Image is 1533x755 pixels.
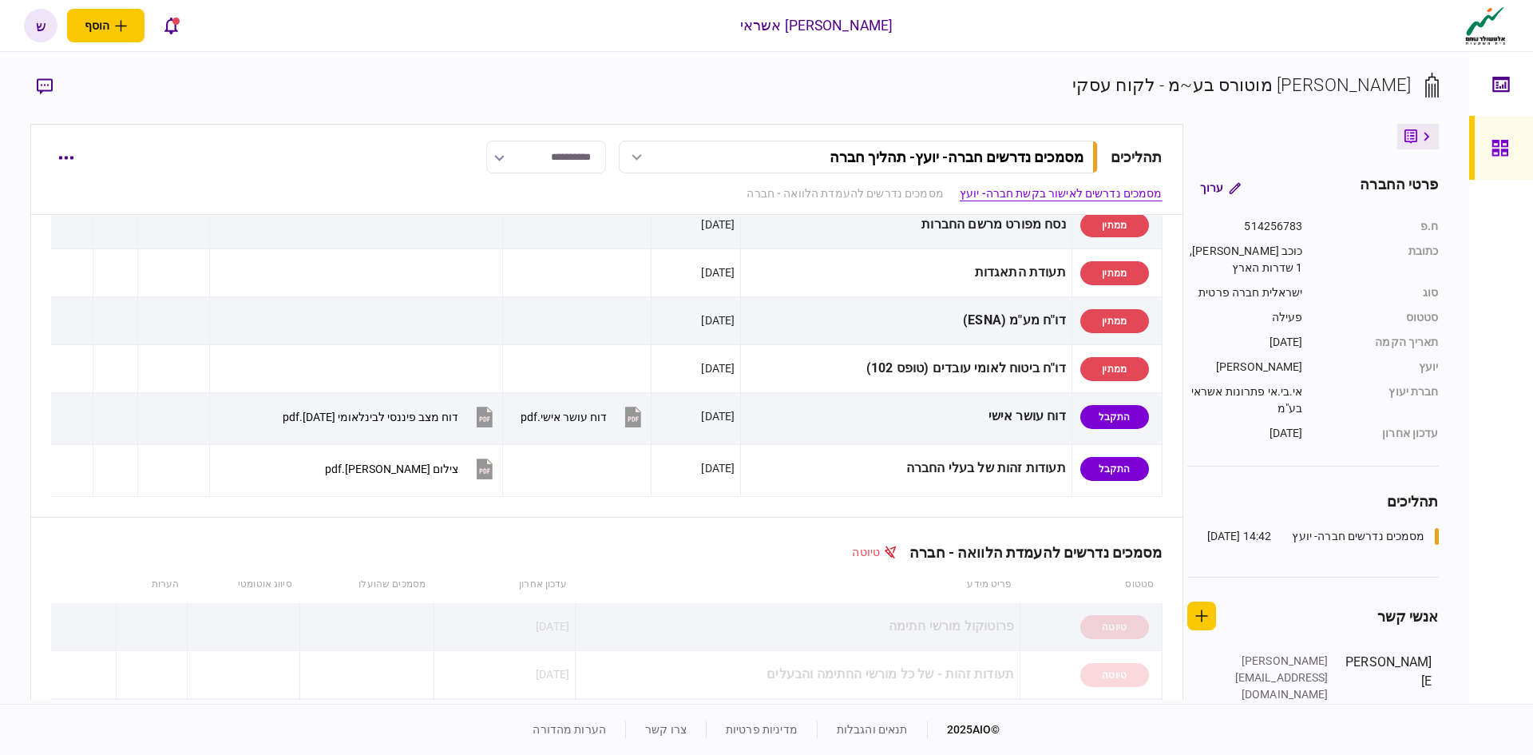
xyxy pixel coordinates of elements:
div: [DATE] [701,217,735,232]
div: פעילה [1187,309,1303,326]
div: תעודות זהות של בעלי החברה [747,451,1065,487]
div: תאריך הקמה [1319,334,1439,351]
div: כתובת [1319,243,1439,276]
div: [DATE] [701,408,735,424]
th: הערות [117,566,187,603]
div: עדכון אחרון [1319,425,1439,442]
button: דוח עושר אישי.pdf [521,399,645,435]
a: צרו קשר [645,723,687,736]
button: פתח תפריט להוספת לקוח [67,9,145,42]
img: client company logo [1462,6,1509,46]
div: [PERSON_NAME] מוטורס בע~מ - לקוח עסקי [1072,72,1412,98]
div: [DATE] [701,360,735,376]
div: מסמכים נדרשים חברה- יועץ - תהליך חברה [830,149,1083,165]
div: טיוטה [1080,663,1149,687]
button: פתח רשימת התראות [154,9,188,42]
th: מסמכים שהועלו [300,566,434,603]
th: סיווג אוטומטי [187,566,300,603]
div: [DATE] [536,618,569,634]
div: [DATE] [1187,334,1303,351]
div: ממתין [1080,213,1149,237]
div: פרטי החברה [1360,173,1438,202]
button: מסמכים נדרשים חברה- יועץ- תהליך חברה [619,141,1098,173]
div: דוח עושר אישי.pdf [521,411,607,423]
div: תהליכים [1187,491,1439,512]
div: מסמכים נדרשים חברה- יועץ [1292,528,1424,545]
div: [PERSON_NAME] [1187,359,1303,376]
div: צילום תז דב.pdf [325,463,458,475]
div: [PERSON_NAME] אשראי [740,15,893,36]
div: מסמכים נדרשים להעמדת הלוואה - חברה [897,544,1162,561]
div: סטטוס [1319,309,1439,326]
div: 514256783 [1187,218,1303,235]
div: חברת יעוץ [1319,383,1439,417]
div: ממתין [1080,309,1149,333]
div: ח.פ [1319,218,1439,235]
div: אנשי קשר [1377,606,1439,627]
a: הערות מהדורה [533,723,606,736]
div: כוכב [PERSON_NAME], 1 שדרות הארץ [1187,243,1303,276]
div: טיוטה [852,544,897,561]
div: אי.בי.אי פתרונות אשראי בע"מ [1187,383,1303,417]
div: ממתין [1080,357,1149,381]
div: פרוטוקול מורשי חתימה [581,609,1014,645]
div: התקבל [1080,457,1149,481]
div: התקבל [1080,405,1149,429]
div: [DATE] [701,460,735,476]
div: [DATE] [701,312,735,328]
div: [DATE] [701,264,735,280]
a: מסמכים נדרשים להעמדת הלוואה - חברה [747,185,943,202]
a: מסמכים נדרשים חברה- יועץ14:42 [DATE] [1207,528,1439,545]
button: צילום תז דב.pdf [325,451,497,487]
button: ש [24,9,57,42]
div: סוג [1319,284,1439,301]
a: מסמכים נדרשים לאישור בקשת חברה- יועץ [960,185,1163,202]
div: דוח מצב פיננסי לבינלאומי 3.4.24.pdf [283,411,458,423]
div: ישראלית חברה פרטית [1187,284,1303,301]
div: 14:42 [DATE] [1207,528,1272,545]
div: דוח עושר אישי [747,399,1065,435]
div: נסח מפורט מרשם החברות [747,207,1065,243]
a: מדיניות פרטיות [726,723,798,736]
div: ממתין [1080,261,1149,285]
div: יועץ [1319,359,1439,376]
th: סטטוס [1020,566,1163,603]
a: תנאים והגבלות [837,723,908,736]
div: [PERSON_NAME][EMAIL_ADDRESS][DOMAIN_NAME] [1225,653,1329,703]
div: תעודות זהות - של כל מורשי החתימה והבעלים [581,657,1014,693]
div: דו"ח מע"מ (ESNA) [747,303,1065,339]
button: דוח מצב פיננסי לבינלאומי 3.4.24.pdf [283,399,497,435]
th: עדכון אחרון [434,566,576,603]
div: דו"ח ביטוח לאומי עובדים (טופס 102) [747,351,1065,387]
div: [DATE] [1187,425,1303,442]
div: טיוטה [1080,615,1149,639]
button: ערוך [1187,173,1254,202]
div: [DATE] [536,666,569,682]
div: תהליכים [1111,146,1163,168]
div: © 2025 AIO [927,721,1000,738]
div: תעודת התאגדות [747,255,1065,291]
th: פריט מידע [576,566,1020,603]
